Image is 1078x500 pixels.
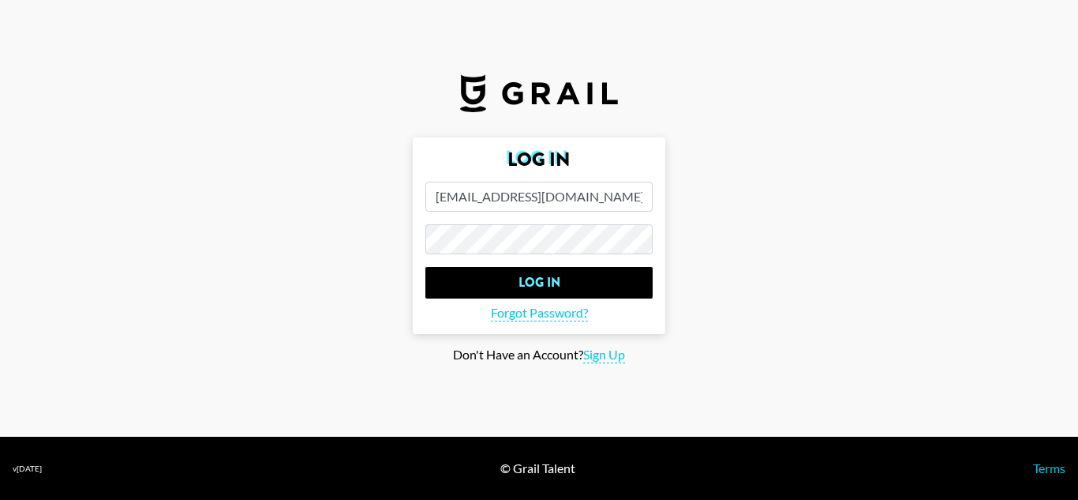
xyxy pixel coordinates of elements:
[13,347,1065,363] div: Don't Have an Account?
[1033,461,1065,476] a: Terms
[425,182,653,212] input: Email
[425,267,653,299] input: Log In
[425,150,653,169] h2: Log In
[491,305,588,321] span: Forgot Password?
[13,464,42,474] div: v [DATE]
[500,461,575,476] div: © Grail Talent
[460,74,618,112] img: Grail Talent Logo
[583,347,625,363] span: Sign Up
